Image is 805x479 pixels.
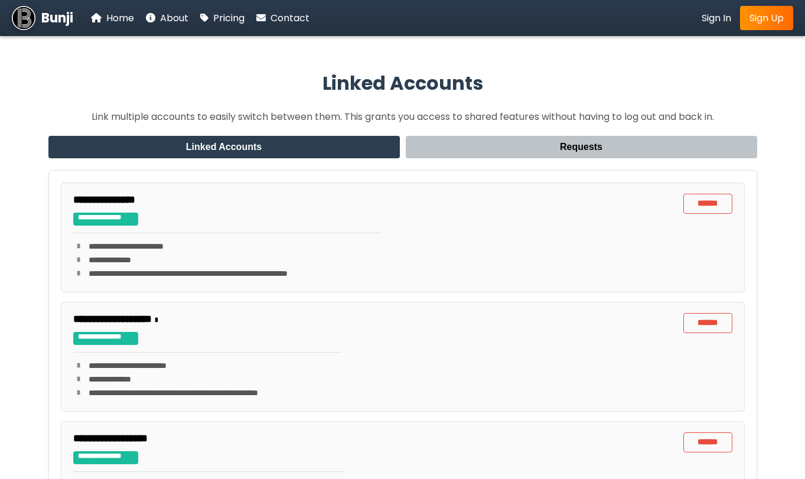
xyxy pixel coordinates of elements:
span: Bunji [41,8,73,28]
button: Requests [406,136,757,158]
a: Sign Up [740,6,793,30]
span: Contact [270,11,309,25]
span: Pricing [213,11,245,25]
button: Linked Accounts [48,136,400,158]
span: About [160,11,188,25]
a: Bunji [12,6,73,30]
h2: Linked Accounts [48,69,757,97]
a: Contact [256,11,309,25]
span: Home [106,11,134,25]
span: Sign Up [749,11,784,25]
img: Bunji Dental Referral Management [12,6,35,30]
a: About [146,11,188,25]
a: Sign In [702,11,731,25]
a: Home [91,11,134,25]
a: Pricing [200,11,245,25]
p: Link multiple accounts to easily switch between them. This grants you access to shared features w... [48,109,757,124]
